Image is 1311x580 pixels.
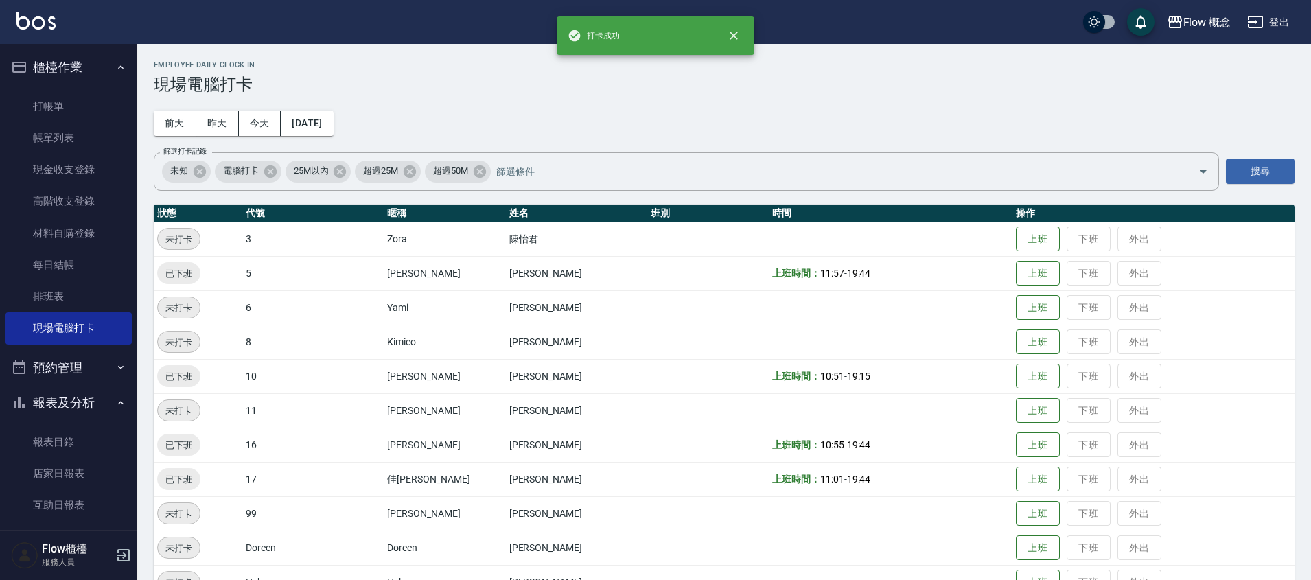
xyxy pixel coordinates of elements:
span: 超過50M [425,164,476,178]
span: 未打卡 [158,507,200,521]
b: 上班時間： [772,268,820,279]
div: 25M以內 [286,161,351,183]
div: Flow 概念 [1183,14,1231,31]
span: 19:44 [847,268,871,279]
button: 今天 [239,111,281,136]
span: 未知 [162,164,196,178]
span: 11:01 [820,474,844,485]
a: 店家日報表 [5,458,132,489]
td: [PERSON_NAME] [506,325,647,359]
button: 上班 [1016,432,1060,458]
a: 報表目錄 [5,426,132,458]
th: 姓名 [506,205,647,222]
td: [PERSON_NAME] [506,393,647,428]
span: 未打卡 [158,404,200,418]
span: 10:51 [820,371,844,382]
img: Logo [16,12,56,30]
button: 上班 [1016,501,1060,526]
span: 19:44 [847,439,871,450]
button: [DATE] [281,111,333,136]
td: [PERSON_NAME] [506,462,647,496]
td: - [769,256,1012,290]
td: [PERSON_NAME] [384,428,505,462]
td: [PERSON_NAME] [384,393,505,428]
button: save [1127,8,1155,36]
div: 超過50M [425,161,491,183]
span: 未打卡 [158,232,200,246]
td: 3 [242,222,384,256]
span: 已下班 [157,472,200,487]
button: 上班 [1016,295,1060,321]
td: [PERSON_NAME] [506,531,647,565]
td: - [769,359,1012,393]
button: 登出 [1242,10,1295,35]
span: 11:57 [820,268,844,279]
a: 每日結帳 [5,249,132,281]
td: 5 [242,256,384,290]
input: 篩選條件 [493,159,1174,183]
a: 現場電腦打卡 [5,312,132,344]
button: Flow 概念 [1161,8,1237,36]
td: Yami [384,290,505,325]
td: 17 [242,462,384,496]
button: 上班 [1016,227,1060,252]
button: 昨天 [196,111,239,136]
td: [PERSON_NAME] [384,256,505,290]
div: 電腦打卡 [215,161,281,183]
th: 時間 [769,205,1012,222]
td: [PERSON_NAME] [506,496,647,531]
td: [PERSON_NAME] [506,256,647,290]
button: 搜尋 [1226,159,1295,184]
p: 服務人員 [42,556,112,568]
span: 未打卡 [158,301,200,315]
button: 報表及分析 [5,385,132,421]
h3: 現場電腦打卡 [154,75,1295,94]
label: 篩選打卡記錄 [163,146,207,156]
span: 10:55 [820,439,844,450]
span: 打卡成功 [568,29,620,43]
span: 電腦打卡 [215,164,267,178]
div: 超過25M [355,161,421,183]
td: Kimico [384,325,505,359]
a: 帳單列表 [5,122,132,154]
b: 上班時間： [772,439,820,450]
td: 6 [242,290,384,325]
a: 高階收支登錄 [5,185,132,217]
h5: Flow櫃檯 [42,542,112,556]
button: 上班 [1016,398,1060,424]
a: 排班表 [5,281,132,312]
td: [PERSON_NAME] [384,359,505,393]
th: 操作 [1012,205,1295,222]
button: 前天 [154,111,196,136]
td: [PERSON_NAME] [506,290,647,325]
img: Person [11,542,38,569]
td: [PERSON_NAME] [506,359,647,393]
span: 19:15 [847,371,871,382]
a: 互助點數明細 [5,521,132,553]
div: 未知 [162,161,211,183]
span: 19:44 [847,474,871,485]
td: 佳[PERSON_NAME] [384,462,505,496]
td: Doreen [242,531,384,565]
b: 上班時間： [772,371,820,382]
td: 陳怡君 [506,222,647,256]
td: 8 [242,325,384,359]
button: close [719,21,749,51]
button: 上班 [1016,364,1060,389]
span: 未打卡 [158,541,200,555]
a: 互助日報表 [5,489,132,521]
a: 材料自購登錄 [5,218,132,249]
th: 暱稱 [384,205,505,222]
th: 班別 [647,205,769,222]
td: 16 [242,428,384,462]
a: 打帳單 [5,91,132,122]
button: Open [1192,161,1214,183]
td: [PERSON_NAME] [506,428,647,462]
td: - [769,428,1012,462]
td: 11 [242,393,384,428]
td: [PERSON_NAME] [384,496,505,531]
button: 櫃檯作業 [5,49,132,85]
td: 10 [242,359,384,393]
button: 上班 [1016,329,1060,355]
a: 現金收支登錄 [5,154,132,185]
